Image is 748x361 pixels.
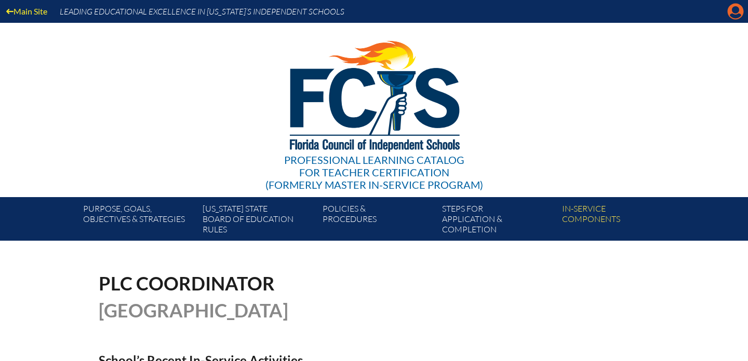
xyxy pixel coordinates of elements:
[727,3,744,20] svg: Manage account
[438,201,557,241] a: Steps forapplication & completion
[198,201,318,241] a: [US_STATE] StateBoard of Education rules
[2,4,51,18] a: Main Site
[267,23,482,164] img: FCISlogo221.eps
[299,166,449,178] span: for Teacher Certification
[79,201,198,241] a: Purpose, goals,objectives & strategies
[265,154,483,191] div: Professional Learning Catalog (formerly Master In-service Program)
[558,201,677,241] a: In-servicecomponents
[99,272,275,295] span: PLC Coordinator
[99,299,288,322] span: [GEOGRAPHIC_DATA]
[318,201,438,241] a: Policies &Procedures
[261,21,487,193] a: Professional Learning Catalog for Teacher Certification(formerly Master In-service Program)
